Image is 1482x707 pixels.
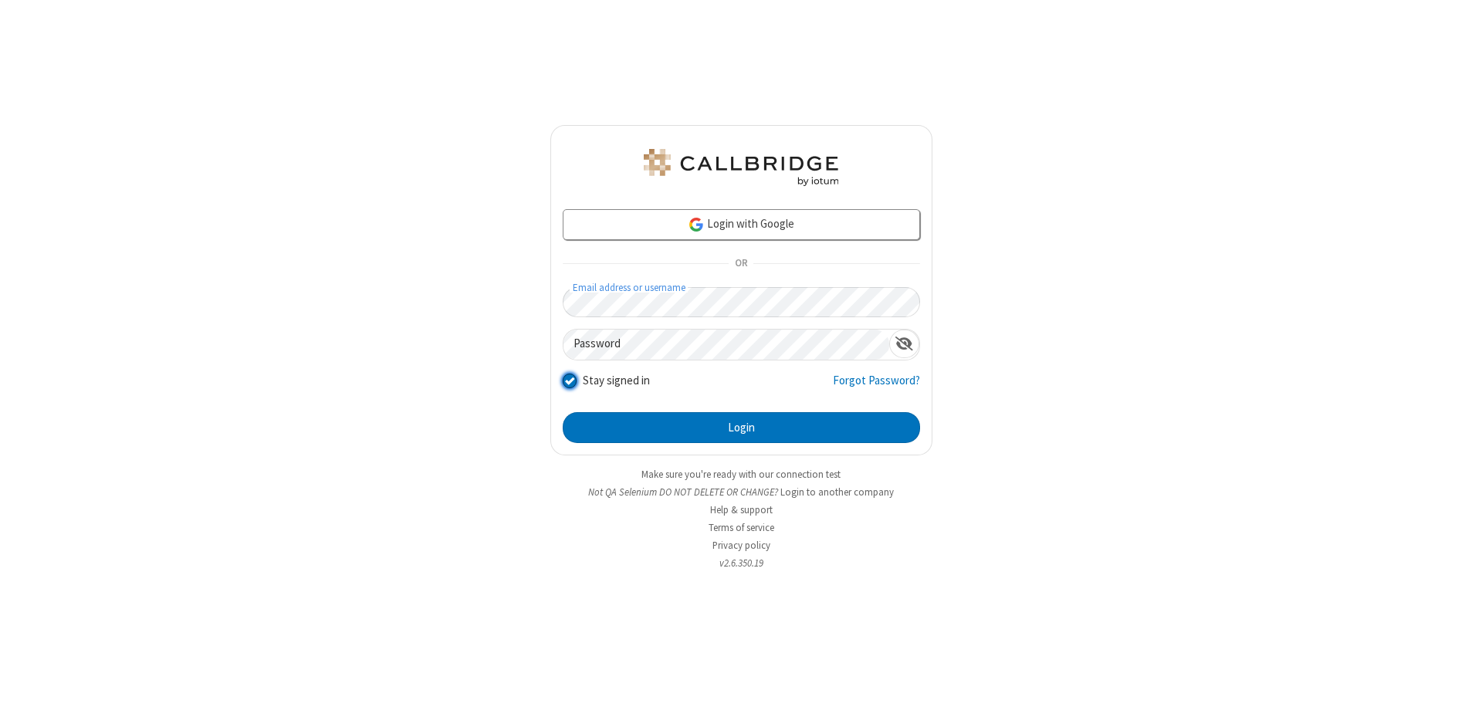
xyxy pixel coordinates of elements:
input: Password [563,330,889,360]
li: v2.6.350.19 [550,556,932,570]
a: Help & support [710,503,773,516]
a: Forgot Password? [833,372,920,401]
a: Login with Google [563,209,920,240]
a: Privacy policy [712,539,770,552]
button: Login to another company [780,485,894,499]
a: Terms of service [709,521,774,534]
span: OR [729,253,753,275]
li: Not QA Selenium DO NOT DELETE OR CHANGE? [550,485,932,499]
img: QA Selenium DO NOT DELETE OR CHANGE [641,149,841,186]
label: Stay signed in [583,372,650,390]
input: Email address or username [563,287,920,317]
div: Show password [889,330,919,358]
button: Login [563,412,920,443]
img: google-icon.png [688,216,705,233]
a: Make sure you're ready with our connection test [641,468,841,481]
